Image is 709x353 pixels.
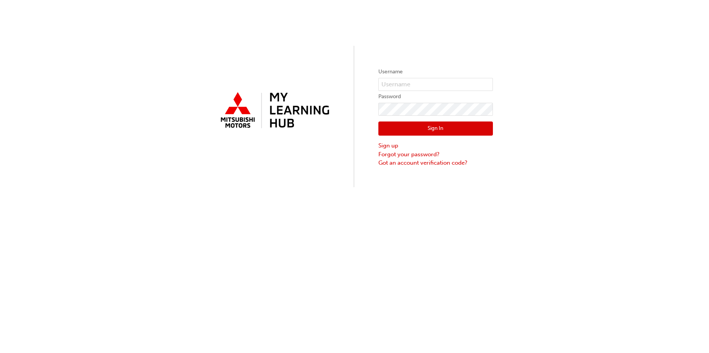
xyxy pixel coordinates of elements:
label: Password [378,92,493,101]
img: mmal [216,89,331,133]
button: Sign In [378,121,493,136]
a: Got an account verification code? [378,159,493,167]
a: Forgot your password? [378,150,493,159]
input: Username [378,78,493,91]
label: Username [378,67,493,76]
a: Sign up [378,141,493,150]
